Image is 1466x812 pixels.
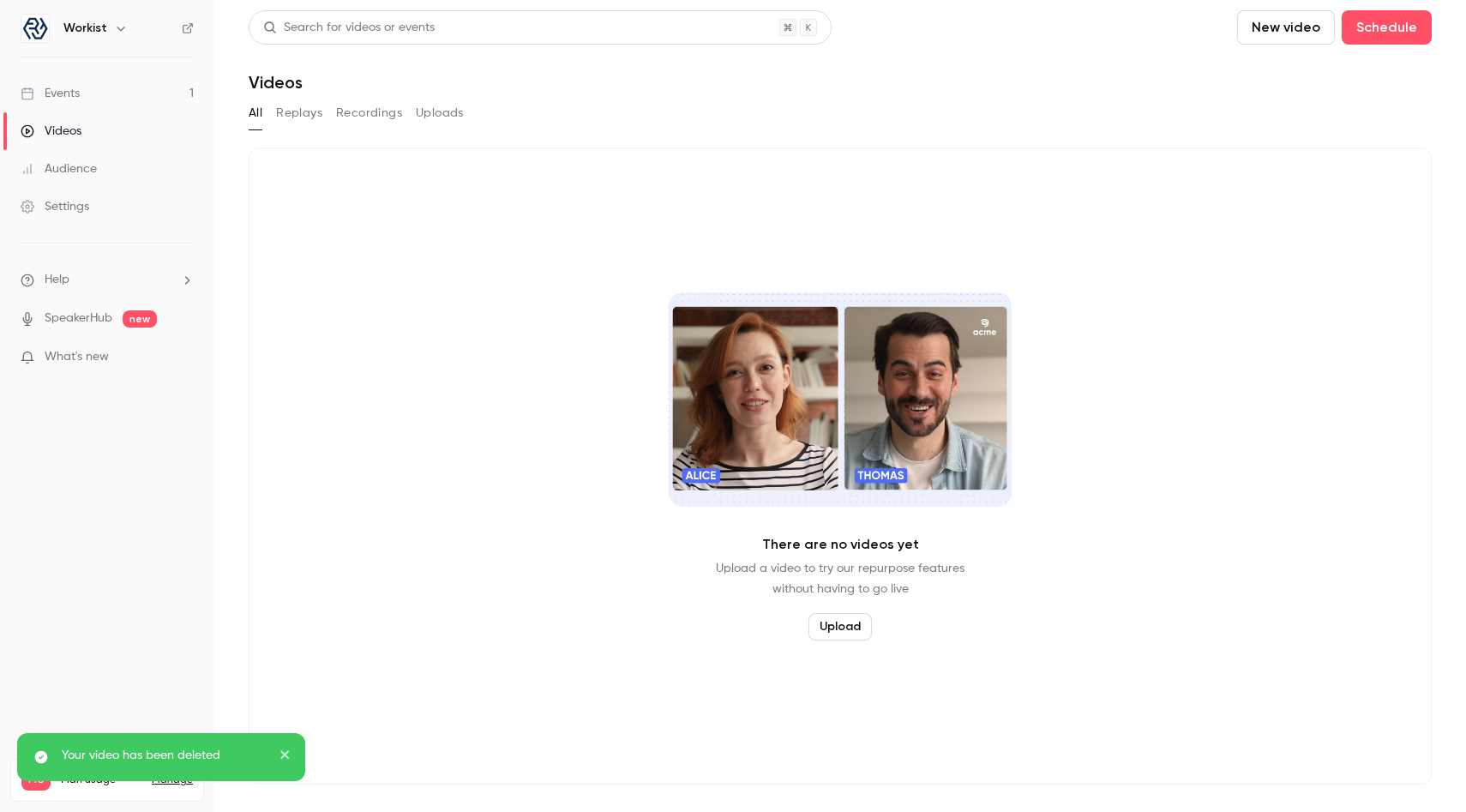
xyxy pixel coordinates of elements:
button: Schedule [1342,10,1432,45]
button: close [279,747,291,767]
iframe: Noticeable Trigger [173,350,194,365]
div: Events [21,85,80,102]
h1: Videos [249,72,303,93]
p: Your video has been deleted [62,747,267,764]
div: Videos [21,123,81,140]
button: Recordings [336,99,402,127]
span: What's new [45,348,109,366]
section: Videos [249,10,1432,802]
div: Audience [21,160,97,177]
button: Upload [808,613,872,641]
span: Help [45,271,69,289]
button: All [249,99,262,127]
div: Search for videos or events [263,19,435,37]
h6: Workist [63,20,107,37]
li: help-dropdown-opener [21,271,194,289]
button: Replays [276,99,322,127]
span: new [123,310,157,328]
img: Workist [21,15,49,42]
p: There are no videos yet [762,534,919,555]
div: Settings [21,198,89,215]
button: Uploads [416,99,464,127]
button: New video [1237,10,1335,45]
a: SpeakerHub [45,310,112,328]
p: Upload a video to try our repurpose features without having to go live [716,558,964,599]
